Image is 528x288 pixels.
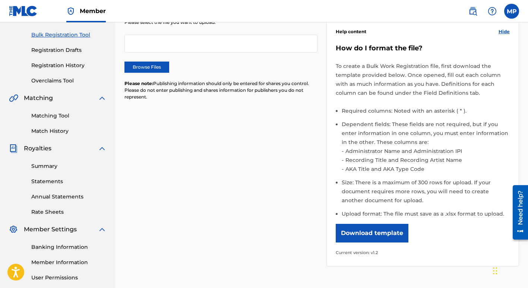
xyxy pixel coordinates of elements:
[80,7,106,15] span: Member
[98,144,107,153] img: expand
[499,28,510,35] span: Hide
[24,144,51,153] span: Royalties
[342,120,510,178] li: Dependent fields: These fields are not required, but if you enter information in one column, you ...
[336,28,366,35] span: Help content
[31,112,107,120] a: Matching Tool
[124,81,153,86] span: Please note:
[31,259,107,266] a: Member Information
[98,94,107,103] img: expand
[468,7,477,16] img: search
[336,62,510,97] p: To create a Bulk Work Registration file, first download the template provided below. Once opened,...
[344,165,510,173] li: AKA Title and AKA Type Code
[491,252,528,288] iframe: Chat Widget
[31,46,107,54] a: Registration Drafts
[9,94,18,103] img: Matching
[124,80,317,100] p: Publishing information should only be entered for shares you control. Please do not enter publish...
[344,156,510,165] li: Recording Title and Recording Artist Name
[24,225,77,234] span: Member Settings
[9,144,18,153] img: Royalties
[31,162,107,170] a: Summary
[31,77,107,85] a: Overclaims Tool
[493,260,497,282] div: Drag
[336,224,408,242] button: Download template
[31,274,107,282] a: User Permissions
[342,209,510,218] li: Upload format: The file must save as a .xlsx format to upload.
[31,193,107,201] a: Annual Statements
[504,4,519,19] div: User Menu
[9,225,18,234] img: Member Settings
[124,19,317,26] p: Please select the file you want to upload.
[24,94,53,103] span: Matching
[31,178,107,185] a: Statements
[336,248,510,257] p: Current version: v1.2
[31,31,107,39] a: Bulk Registration Tool
[31,243,107,251] a: Banking Information
[485,4,500,19] div: Help
[31,127,107,135] a: Match History
[31,62,107,69] a: Registration History
[336,44,510,53] h5: How do I format the file?
[344,147,510,156] li: Administrator Name and Administration IPI
[465,4,480,19] a: Public Search
[66,7,75,16] img: Top Rightsholder
[342,106,510,120] li: Required columns: Noted with an asterisk ( * ).
[507,182,528,242] iframe: Resource Center
[124,62,169,73] label: Browse Files
[9,6,38,16] img: MLC Logo
[98,225,107,234] img: expand
[342,178,510,209] li: Size: There is a maximum of 300 rows for upload. If your document requires more rows, you will ne...
[488,7,497,16] img: help
[31,208,107,216] a: Rate Sheets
